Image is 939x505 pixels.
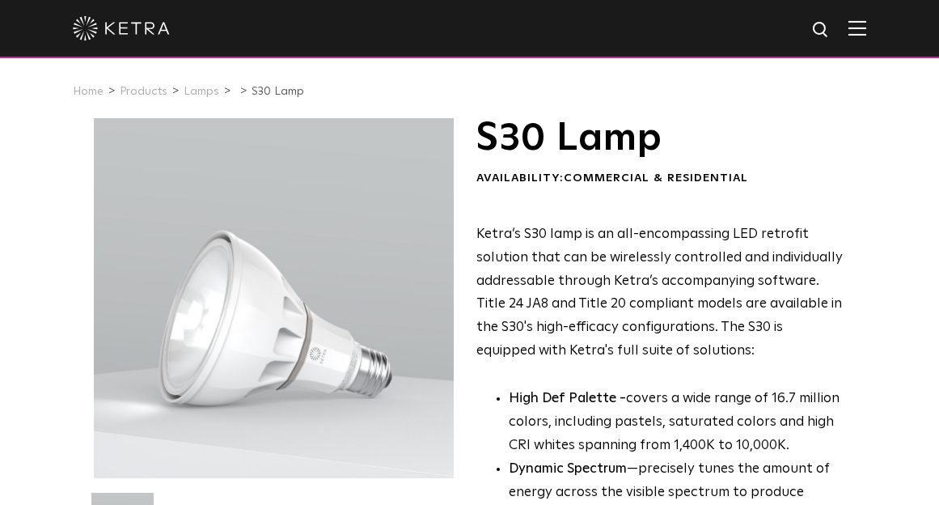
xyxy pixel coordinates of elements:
[476,227,843,358] span: Ketra’s S30 lamp is an all-encompassing LED retrofit solution that can be wirelessly controlled a...
[120,86,167,97] a: Products
[73,16,170,40] img: ketra-logo-2019-white
[509,388,844,458] p: covers a wide range of 16.7 million colors, including pastels, saturated colors and high CRI whit...
[476,118,844,159] h1: S30 Lamp
[476,171,844,187] div: Availability:
[509,392,626,405] strong: High Def Palette -
[564,172,748,184] span: Commercial & Residential
[73,86,104,97] a: Home
[184,86,219,97] a: Lamps
[252,86,304,97] a: S30 Lamp
[811,20,831,40] img: search icon
[509,462,627,476] strong: Dynamic Spectrum
[848,20,866,36] img: Hamburger%20Nav.svg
